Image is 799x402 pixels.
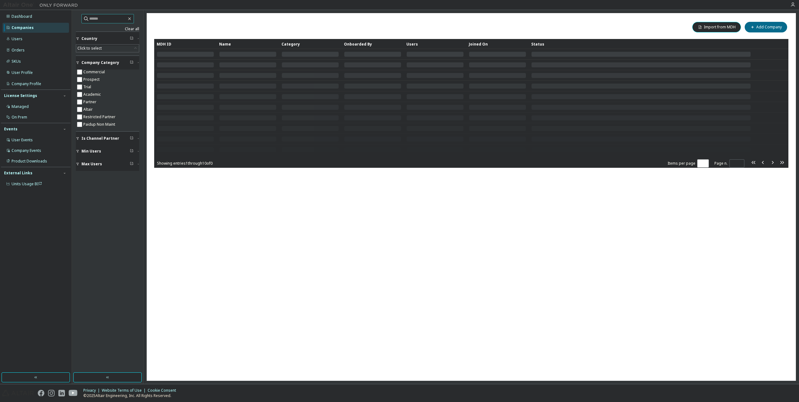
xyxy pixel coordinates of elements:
img: facebook.svg [38,390,44,396]
div: Onboarded By [344,39,401,49]
span: Clear filter [130,162,134,167]
button: Company Category [76,56,139,70]
p: © 2025 Altair Engineering, Inc. All Rights Reserved. [83,393,180,398]
span: Items per page [668,159,709,167]
span: Page n. [714,159,744,167]
div: Website Terms of Use [102,388,148,393]
div: Cookie Consent [148,388,180,393]
button: Add Company [745,22,787,32]
button: Is Channel Partner [76,132,139,145]
button: Min Users [76,144,139,158]
div: External Links [4,171,32,176]
div: Company Profile [12,81,41,86]
div: Companies [12,25,34,30]
label: Restricted Partner [83,113,117,121]
img: youtube.svg [69,390,78,396]
div: Product Downloads [12,159,47,164]
button: Country [76,32,139,46]
label: Partner [83,98,98,106]
div: Status [531,39,751,49]
div: License Settings [4,93,37,98]
span: Companies (0) [154,23,197,31]
div: Managed [12,104,29,109]
span: Clear filter [130,149,134,154]
div: Users [406,39,464,49]
div: Company Events [12,148,41,153]
div: Users [12,36,22,41]
div: Events [4,127,17,132]
img: instagram.svg [48,390,55,396]
span: Is Channel Partner [81,136,119,141]
button: 10 [699,161,707,166]
label: Trial [83,83,92,91]
a: Clear all [76,27,139,31]
div: User Events [12,138,33,143]
div: User Profile [12,70,33,75]
button: Import from MDH [692,22,741,32]
span: Country [81,36,97,41]
img: altair_logo.svg [2,390,34,396]
div: Privacy [83,388,102,393]
span: Clear filter [130,136,134,141]
div: Click to select [76,45,139,52]
div: Dashboard [12,14,32,19]
div: On Prem [12,115,27,120]
div: MDH ID [157,39,214,49]
label: Paidup Non Maint [83,121,116,128]
div: Orders [12,48,25,53]
span: Clear filter [130,60,134,65]
div: SKUs [12,59,21,64]
div: Category [282,39,339,49]
span: Clear filter [130,36,134,41]
span: Showing entries 1 through 10 of 0 [157,161,213,166]
label: Prospect [83,76,101,83]
span: Min Users [81,149,101,154]
img: Altair One [3,2,81,8]
span: Max Users [81,162,102,167]
label: Altair [83,106,94,113]
img: linkedin.svg [58,390,65,396]
label: Academic [83,91,102,98]
div: Click to select [77,46,102,51]
button: Max Users [76,157,139,171]
div: Joined On [469,39,526,49]
span: Units Usage BI [12,181,42,186]
div: Name [219,39,277,49]
label: Commercial [83,68,106,76]
span: Company Category [81,60,119,65]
